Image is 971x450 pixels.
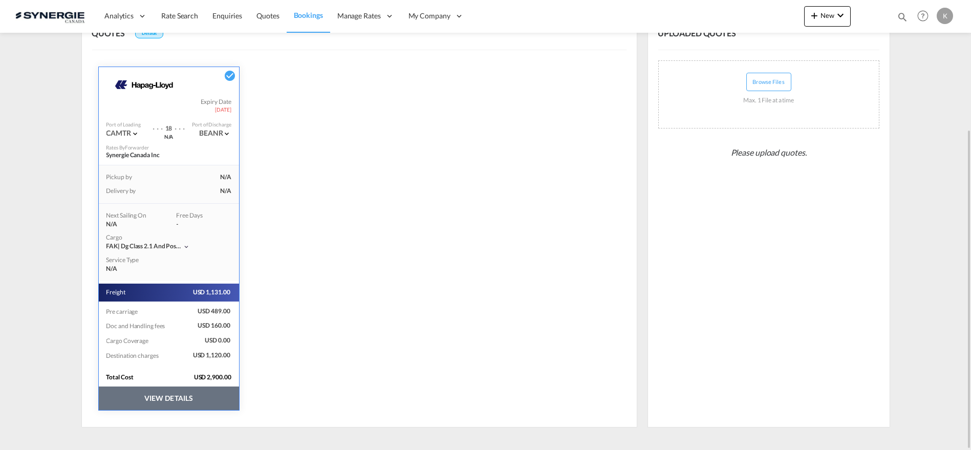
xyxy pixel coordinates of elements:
div: K [937,8,953,24]
span: QUOTES [92,28,133,38]
button: VIEW DETAILS [99,387,239,410]
md-icon: icon-chevron-down [183,243,190,250]
span: Enquiries [212,11,242,20]
div: Cargo [106,233,231,242]
div: Service Type [106,256,147,265]
span: Freight [106,288,126,297]
span: | [118,242,120,250]
span: Pre carriage [106,308,139,315]
img: 1f56c880d42311ef80fc7dca854c8e59.png [15,5,84,28]
div: Port of Loading [106,121,141,128]
div: Total Cost [106,373,183,382]
span: Manage Rates [337,11,381,21]
md-icon: icon-plus 400-fg [808,9,821,22]
div: . . . [153,118,163,133]
span: USD 2,900.00 [194,373,239,382]
button: Browse Files [746,73,791,91]
md-icon: icon-chevron-down [223,130,231,138]
span: Doc and Handling fees [106,322,166,330]
div: N/A [106,220,161,229]
div: N/A [220,187,231,196]
span: Analytics [104,11,134,21]
md-icon: icon-chevron-down [131,130,139,138]
span: New [808,11,847,19]
div: Transit Time 18 [163,118,175,133]
span: Please upload quotes. [727,143,811,162]
div: CAMTR [106,128,140,138]
div: Next Sailing On [106,211,161,220]
div: Rates By [106,144,149,151]
span: Quotes [256,11,279,20]
span: N/A [106,265,118,273]
div: Synergie Canada Inc [106,151,209,160]
span: USD 1,131.00 [181,288,231,297]
div: via Port Not Available [146,133,192,140]
md-icon: icon-chevron-down [834,9,847,22]
span: UPLOADED QUOTES [658,28,744,39]
div: Default [135,29,163,38]
span: USD 160.00 [181,322,231,330]
span: USD 0.00 [181,336,231,345]
md-icon: icon-checkbox-marked-circle [224,70,236,82]
span: Forwarder [125,144,149,151]
div: - [177,220,218,229]
div: BEANR [199,128,231,138]
span: Rate Search [161,11,198,20]
span: Pickup H9P Port of LoadingCAMTR [131,128,139,137]
span: USD 489.00 [181,307,231,316]
div: Delivery by [106,187,136,196]
div: icon-magnify [897,11,908,27]
span: Help [914,7,932,25]
div: . . . [175,118,185,133]
div: N/A [220,173,231,182]
button: icon-plus 400-fgNewicon-chevron-down [804,6,851,27]
span: [DATE] [215,106,231,113]
md-icon: icon-magnify [897,11,908,23]
div: Port of Discharge [192,121,231,128]
div: Free Days [177,211,218,220]
img: HAPAG LLOYD [106,72,186,98]
div: Help [914,7,937,26]
span: Cargo Coverage [106,337,150,345]
span: FAK [106,242,121,250]
span: USD 1,120.00 [181,351,231,360]
div: dg class 2.1 and possibly 2.2, [106,242,183,251]
span: Destination charges [106,352,160,359]
div: Pickup by [106,173,132,182]
span: Port of DischargeBEANR Delivery6546 [223,128,231,137]
span: My Company [408,11,450,21]
span: Expiry Date [201,98,231,106]
div: Max. 1 File at a time [743,91,794,110]
body: Editor, editor2 [10,10,234,21]
span: Bookings [294,11,323,19]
